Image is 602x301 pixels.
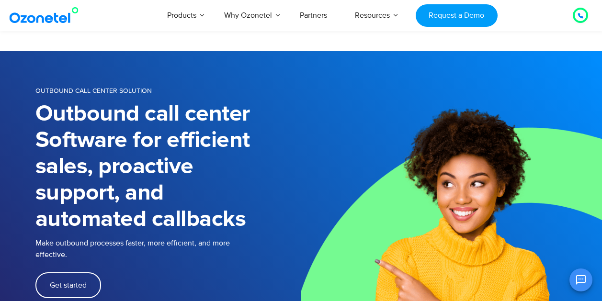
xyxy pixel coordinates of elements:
[416,4,498,27] a: Request a Demo
[35,272,101,298] a: Get started
[35,87,152,95] span: OUTBOUND CALL CENTER SOLUTION
[35,101,301,233] h1: Outbound call center Software for efficient sales, proactive support, and automated callbacks
[569,268,592,291] button: Open chat
[35,237,301,260] p: Make outbound processes faster, more efficient, and more effective.
[50,281,87,289] span: Get started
